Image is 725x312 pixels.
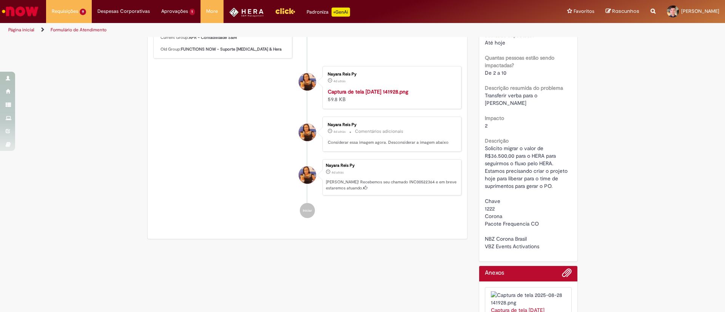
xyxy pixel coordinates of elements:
b: FUNCTIONS NOW - Suporte [MEDICAL_DATA] & Hera [181,46,282,52]
b: Impacto [485,115,504,121]
span: Transferir verba para o [PERSON_NAME] [485,92,539,106]
small: Comentários adicionais [355,128,403,135]
div: Nayara Reis Py [299,166,316,184]
time: 28/08/2025 14:24:26 [332,170,344,175]
time: 28/08/2025 14:32:35 [333,79,346,83]
div: Nayara Reis Py [326,163,457,168]
span: Despesas Corporativas [97,8,150,15]
b: Descrição resumida do problema [485,85,563,91]
img: Captura de tela 2025-08-28 141928.png [491,291,566,306]
a: Página inicial [8,27,34,33]
span: 1 [190,9,195,15]
b: APR - Contabilidade S&M [189,35,237,40]
span: Requisições [52,8,78,15]
span: De 2 a 10 [485,69,506,76]
span: Solicito migrar o valor de R$36.500,00 para o HERA para seguirmos o fluxo pelo HERA. Estamos prec... [485,145,569,250]
img: click_logo_yellow_360x200.png [275,5,295,17]
div: Padroniza [307,8,350,17]
span: 4d atrás [332,170,344,175]
p: Considerar essa imagem agora. Desconsiderar a imagem abaixo [328,140,454,146]
span: Favoritos [574,8,594,15]
div: Nayara Reis Py [299,124,316,141]
span: 2 [485,122,487,129]
time: 28/08/2025 14:32:24 [333,129,346,134]
button: Adicionar anexos [562,268,572,281]
a: Rascunhos [606,8,639,15]
p: [PERSON_NAME]! Recebemos seu chamado INC00522364 e em breve estaremos atuando. [326,179,457,191]
a: Captura de tela [DATE] 141928.png [328,88,408,95]
div: Nayara Reis Py [328,72,454,77]
div: Nayara Reis Py [328,123,454,127]
span: 4d atrás [333,129,346,134]
div: Nayara Reis Py [299,73,316,91]
img: HeraLogo.png [229,8,264,17]
span: 4d atrás [333,79,346,83]
span: Aprovações [161,8,188,15]
b: Quantas pessoas estão sendo impactadas? [485,54,554,69]
li: Nayara Reis Py [153,159,461,195]
img: ServiceNow [1,4,40,19]
span: [PERSON_NAME] [681,8,719,14]
span: Até hoje [485,39,505,46]
span: More [206,8,218,15]
ul: Trilhas de página [6,23,478,37]
b: Descrição [485,137,509,144]
h2: Anexos [485,270,504,277]
span: Rascunhos [612,8,639,15]
a: Formulário de Atendimento [51,27,106,33]
b: Você tem um prazo para executar a atividade impactada? [485,24,569,38]
p: +GenAi [332,8,350,17]
div: 59.8 KB [328,88,454,103]
span: 9 [80,9,86,15]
